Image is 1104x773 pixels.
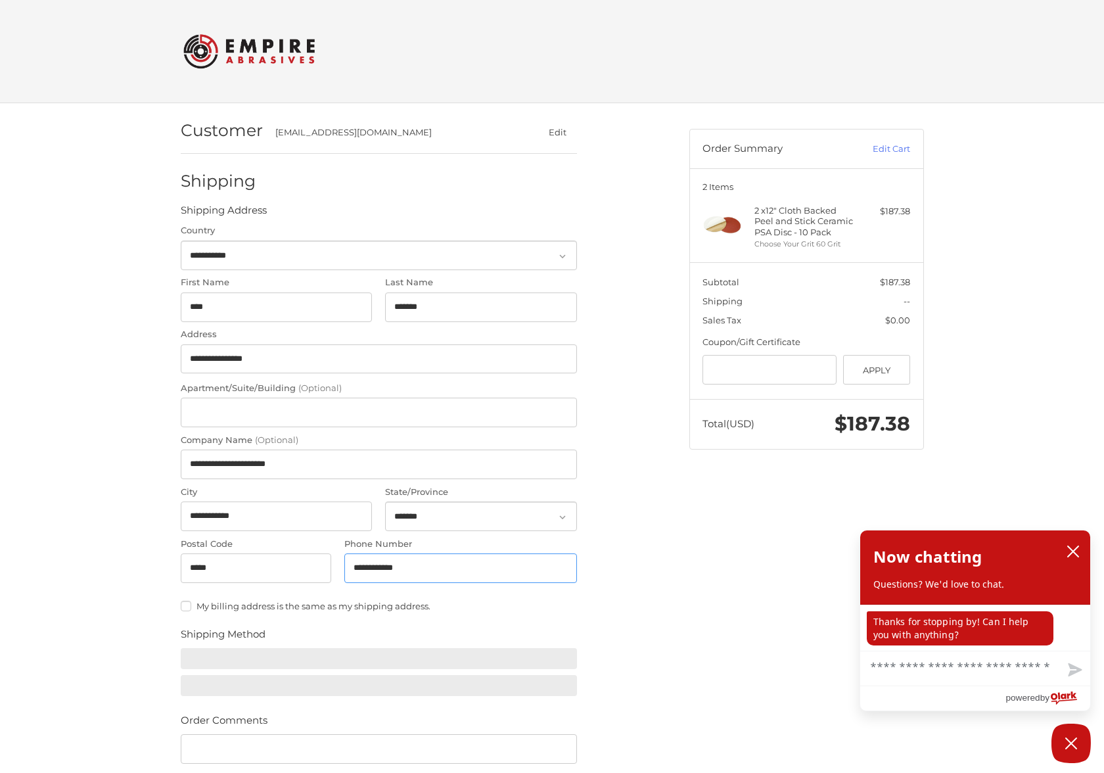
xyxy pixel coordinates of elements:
span: by [1040,690,1049,706]
span: powered [1005,690,1040,706]
div: $187.38 [858,205,910,218]
legend: Shipping Address [181,203,267,224]
h2: Customer [181,120,263,141]
p: Questions? We'd love to chat. [873,578,1077,591]
li: Choose Your Grit 60 Grit [754,239,855,250]
p: Thanks for stopping by! Can I help you with anything? [867,611,1053,645]
button: Close Chatbox [1051,724,1091,763]
label: City [181,486,373,499]
div: Coupon/Gift Certificate [702,336,910,349]
h3: 2 Items [702,181,910,192]
h3: Order Summary [702,143,844,156]
h2: Now chatting [873,544,982,570]
h4: 2 x 12" Cloth Backed Peel and Stick Ceramic PSA Disc - 10 Pack [754,205,855,237]
label: Postal Code [181,538,332,551]
span: $0.00 [885,315,910,325]
label: State/Province [385,486,577,499]
legend: Shipping Method [181,627,265,648]
button: Edit [539,123,577,142]
span: $187.38 [835,411,910,436]
span: Shipping [702,296,743,306]
a: Edit Cart [844,143,910,156]
span: Subtotal [702,277,739,287]
div: olark chatbox [860,530,1091,711]
label: Apartment/Suite/Building [181,382,577,395]
label: Address [181,328,577,341]
a: Powered by Olark [1005,686,1090,711]
label: Company Name [181,434,577,447]
label: Country [181,224,577,237]
img: Empire Abrasives [183,26,315,77]
legend: Order Comments [181,713,267,734]
label: Phone Number [344,538,577,551]
label: Last Name [385,276,577,289]
div: chat [860,605,1090,651]
span: -- [904,296,910,306]
div: [EMAIL_ADDRESS][DOMAIN_NAME] [275,126,513,139]
button: Apply [843,355,911,385]
label: First Name [181,276,373,289]
small: (Optional) [298,383,342,393]
input: Gift Certificate or Coupon Code [702,355,837,385]
span: Total (USD) [702,417,754,430]
span: $187.38 [880,277,910,287]
span: Sales Tax [702,315,741,325]
small: (Optional) [255,434,298,445]
button: close chatbox [1063,542,1084,561]
label: My billing address is the same as my shipping address. [181,601,577,611]
h2: Shipping [181,171,258,191]
button: Send message [1057,655,1090,686]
